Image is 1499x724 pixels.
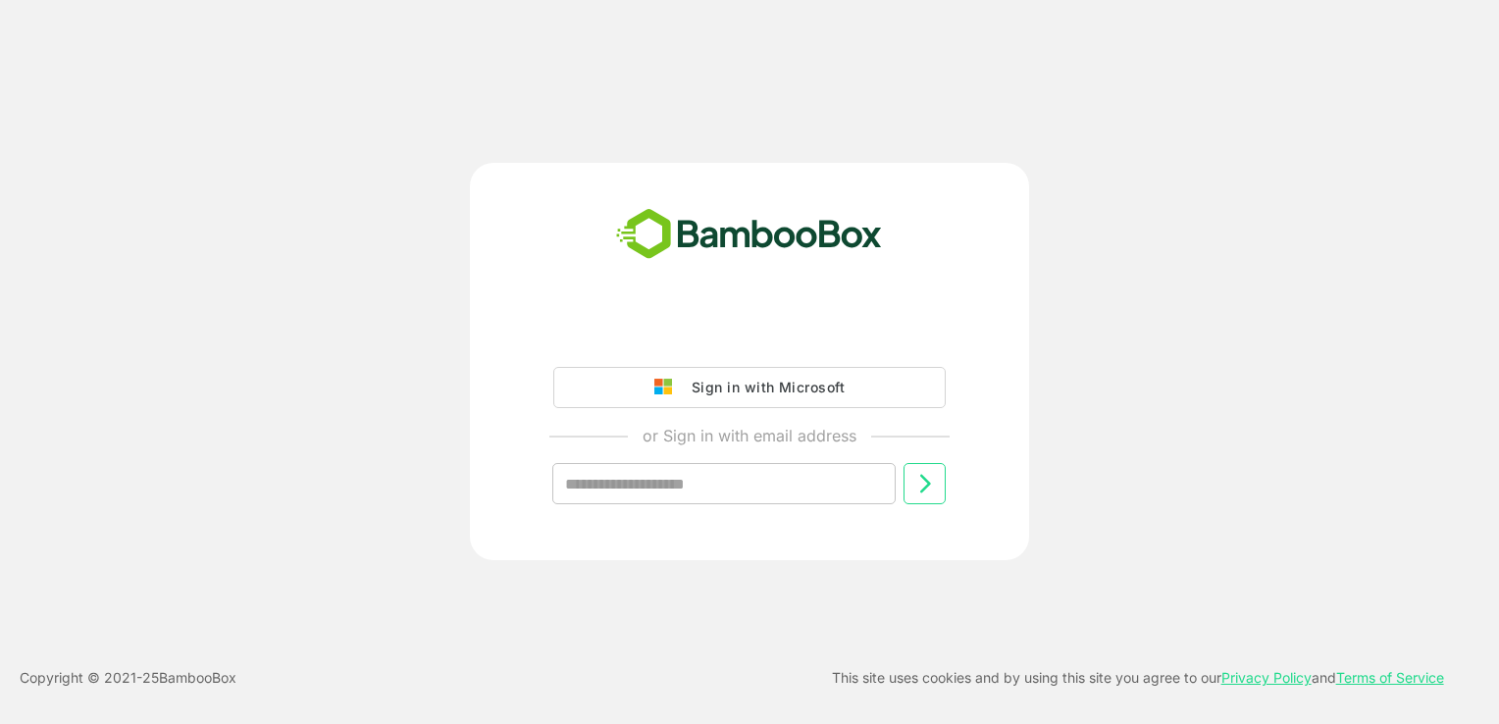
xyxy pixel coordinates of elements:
[1096,20,1479,199] iframe: Sign in with Google Dialogue
[643,424,856,447] p: or Sign in with email address
[1336,669,1444,686] a: Terms of Service
[654,379,682,396] img: google
[1221,669,1312,686] a: Privacy Policy
[543,312,956,355] iframe: Sign in with Google Button
[832,666,1444,690] p: This site uses cookies and by using this site you agree to our and
[553,367,946,408] button: Sign in with Microsoft
[20,666,236,690] p: Copyright © 2021- 25 BambooBox
[682,375,845,400] div: Sign in with Microsoft
[605,202,893,267] img: bamboobox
